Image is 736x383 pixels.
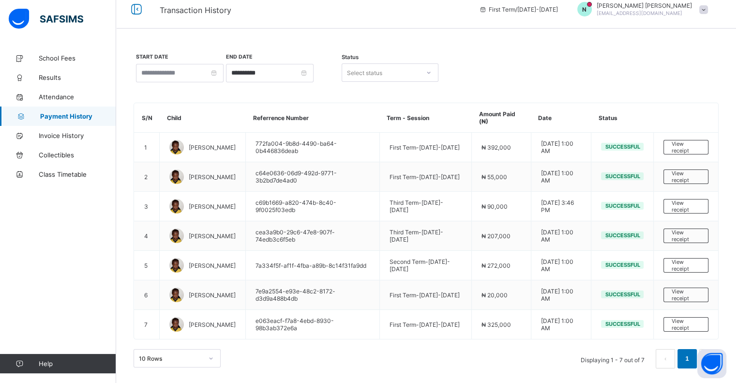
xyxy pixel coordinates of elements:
[39,93,116,101] span: Attendance
[246,103,380,133] th: Referrence Number
[39,360,116,368] span: Help
[531,162,591,192] td: [DATE] 1:00 AM
[342,54,359,61] span: Status
[189,144,236,151] span: [PERSON_NAME]
[531,133,591,162] td: [DATE] 1:00 AM
[671,288,701,302] span: View receipt
[379,251,472,280] td: Second Term - [DATE]-[DATE]
[656,349,675,368] button: prev page
[189,321,236,328] span: [PERSON_NAME]
[189,203,236,210] span: [PERSON_NAME]
[671,318,701,331] span: View receipt
[481,203,508,210] span: ₦ 90,000
[135,280,160,310] td: 6
[481,321,511,328] span: ₦ 325,000
[189,262,236,269] span: [PERSON_NAME]
[671,170,701,184] span: View receipt
[189,291,236,299] span: [PERSON_NAME]
[9,9,83,29] img: safsims
[379,221,472,251] td: Third Term - [DATE]-[DATE]
[135,310,160,339] td: 7
[697,349,726,378] button: Open asap
[671,140,701,154] span: View receipt
[135,162,160,192] td: 2
[531,103,591,133] th: Date
[605,261,640,268] span: Successful
[160,103,246,133] th: Child
[246,310,380,339] td: e063eacf-f7a8-4ebd-8930-98b3ab372e6a
[682,352,691,365] a: 1
[246,192,380,221] td: c69b1669-a820-474b-8c40-9f0025f03edb
[379,162,472,192] td: First Term - [DATE]-[DATE]
[347,63,382,82] div: Select status
[605,321,640,327] span: Successful
[605,143,640,150] span: Successful
[605,291,640,298] span: Successful
[189,232,236,240] span: [PERSON_NAME]
[136,54,168,60] label: Start Date
[605,173,640,180] span: Successful
[135,103,160,133] th: S/N
[246,221,380,251] td: cea3a9b0-29c6-47e8-907f-74edb3c6f5eb
[379,103,472,133] th: Term - Session
[597,10,682,16] span: [EMAIL_ADDRESS][DOMAIN_NAME]
[135,251,160,280] td: 5
[531,251,591,280] td: [DATE] 1:00 AM
[531,221,591,251] td: [DATE] 1:00 AM
[379,310,472,339] td: First Term - [DATE]-[DATE]
[379,133,472,162] td: First Term - [DATE]-[DATE]
[226,54,253,60] label: End Date
[481,262,511,269] span: ₦ 272,000
[568,2,713,16] div: Nanette Olushola
[135,192,160,221] td: 3
[39,151,116,159] span: Collectibles
[139,355,203,362] div: 10 Rows
[379,192,472,221] td: Third Term - [DATE]-[DATE]
[135,133,160,162] td: 1
[479,6,558,13] span: session/term information
[481,173,507,181] span: ₦ 55,000
[481,232,511,240] span: ₦ 207,000
[379,280,472,310] td: First Term - [DATE]-[DATE]
[591,103,654,133] th: Status
[189,173,236,181] span: [PERSON_NAME]
[531,310,591,339] td: [DATE] 1:00 AM
[39,170,116,178] span: Class Timetable
[531,280,591,310] td: [DATE] 1:00 AM
[605,202,640,209] span: Successful
[481,144,511,151] span: ₦ 392,000
[246,162,380,192] td: c64e0636-06d9-492d-9771-3b2bd7de4ad0
[597,2,692,9] span: [PERSON_NAME] [PERSON_NAME]
[39,54,116,62] span: School Fees
[39,74,116,81] span: Results
[605,232,640,239] span: Successful
[671,259,701,272] span: View receipt
[573,349,652,368] li: Displaying 1 - 7 out of 7
[671,229,701,243] span: View receipt
[656,349,675,368] li: 上一页
[39,132,116,139] span: Invoice History
[135,221,160,251] td: 4
[582,6,586,13] span: N
[472,103,531,133] th: Amount Paid (₦)
[677,349,697,368] li: 1
[246,280,380,310] td: 7e9a2554-e93e-48c2-8172-d3d9a488b4db
[671,199,701,213] span: View receipt
[246,133,380,162] td: 772fa004-9b8d-4490-ba64-0b446836deab
[481,291,508,299] span: ₦ 20,000
[40,112,116,120] span: Payment History
[531,192,591,221] td: [DATE] 3:46 PM
[160,5,231,15] span: Transaction History
[246,251,380,280] td: 7a334f5f-af1f-4fba-a89b-8c14f31fa9dd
